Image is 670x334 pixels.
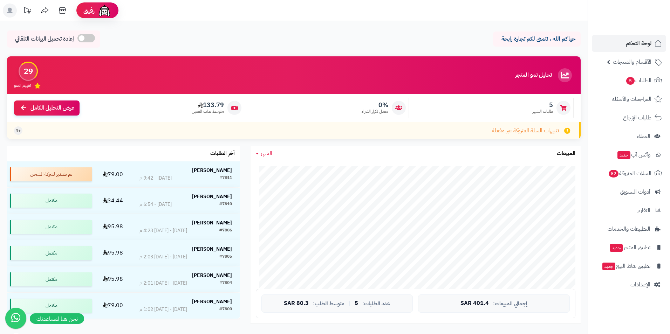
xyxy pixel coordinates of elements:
[362,301,390,307] span: عدد الطلبات:
[602,261,650,271] span: تطبيق نقاط البيع
[612,94,651,104] span: المراجعات والأسئلة
[592,239,666,256] a: تطبيق المتجرجديد
[362,101,388,109] span: 0%
[592,109,666,126] a: طلبات الإرجاع
[192,272,232,279] strong: [PERSON_NAME]
[533,109,553,114] span: طلبات الشهر
[630,280,650,290] span: الإعدادات
[219,253,232,260] div: #7805
[10,299,92,313] div: مكتمل
[592,202,666,219] a: التقارير
[608,169,619,178] span: 82
[15,35,74,43] span: إعادة تحميل البيانات التلقائي
[620,187,650,197] span: أدوات التسويق
[626,77,635,85] span: 5
[14,100,80,116] a: عرض التحليل الكامل
[219,175,232,182] div: #7811
[460,300,489,307] span: 401.4 SAR
[95,240,131,266] td: 95.98
[30,104,74,112] span: عرض التحليل الكامل
[10,194,92,208] div: مكتمل
[608,168,651,178] span: السلات المتروكة
[192,219,232,227] strong: [PERSON_NAME]
[219,280,232,287] div: #7804
[557,151,575,157] h3: المبيعات
[609,243,650,252] span: تطبيق المتجر
[16,128,21,134] span: +1
[219,306,232,313] div: #7800
[192,167,232,174] strong: [PERSON_NAME]
[622,12,663,26] img: logo-2.png
[592,35,666,52] a: لوحة التحكم
[626,39,651,48] span: لوحة التحكم
[592,128,666,145] a: العملاء
[95,188,131,214] td: 34.44
[284,300,309,307] span: 80.3 SAR
[498,35,575,43] p: حياكم الله ، نتمنى لكم تجارة رابحة
[192,298,232,305] strong: [PERSON_NAME]
[192,245,232,253] strong: [PERSON_NAME]
[139,227,187,234] div: [DATE] - [DATE] 4:23 م
[592,91,666,107] a: المراجعات والأسئلة
[192,109,224,114] span: متوسط طلب العميل
[219,227,232,234] div: #7806
[592,165,666,182] a: السلات المتروكة82
[261,149,272,158] span: الشهر
[592,72,666,89] a: الطلبات5
[10,167,92,181] div: تم تصدير لشركة الشحن
[95,214,131,240] td: 95.98
[637,206,650,215] span: التقارير
[617,151,630,159] span: جديد
[95,161,131,187] td: 79.00
[623,113,651,123] span: طلبات الإرجاع
[608,224,650,234] span: التطبيقات والخدمات
[493,301,527,307] span: إجمالي المبيعات:
[349,301,350,306] span: |
[515,72,552,78] h3: تحليل نمو المتجر
[613,57,651,67] span: الأقسام والمنتجات
[139,280,187,287] div: [DATE] - [DATE] 2:01 م
[83,6,95,15] span: رفيق
[97,4,111,18] img: ai-face.png
[355,300,358,307] span: 5
[617,150,650,160] span: وآتس آب
[95,266,131,292] td: 95.98
[10,220,92,234] div: مكتمل
[14,83,31,89] span: تقييم النمو
[256,149,272,158] a: الشهر
[219,201,232,208] div: #7810
[10,272,92,286] div: مكتمل
[625,76,651,85] span: الطلبات
[19,4,36,19] a: تحديثات المنصة
[192,101,224,109] span: 133.79
[10,246,92,260] div: مكتمل
[210,151,235,157] h3: آخر الطلبات
[592,183,666,200] a: أدوات التسويق
[637,131,650,141] span: العملاء
[602,263,615,270] span: جديد
[139,201,172,208] div: [DATE] - 6:54 م
[313,301,344,307] span: متوسط الطلب:
[362,109,388,114] span: معدل تكرار الشراء
[533,101,553,109] span: 5
[592,258,666,274] a: تطبيق نقاط البيعجديد
[139,306,187,313] div: [DATE] - [DATE] 1:02 م
[592,146,666,163] a: وآتس آبجديد
[139,175,172,182] div: [DATE] - 9:42 م
[592,221,666,237] a: التطبيقات والخدمات
[610,244,623,252] span: جديد
[95,293,131,319] td: 79.00
[139,253,187,260] div: [DATE] - [DATE] 2:03 م
[192,193,232,200] strong: [PERSON_NAME]
[592,276,666,293] a: الإعدادات
[492,127,559,135] span: تنبيهات السلة المتروكة غير مفعلة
